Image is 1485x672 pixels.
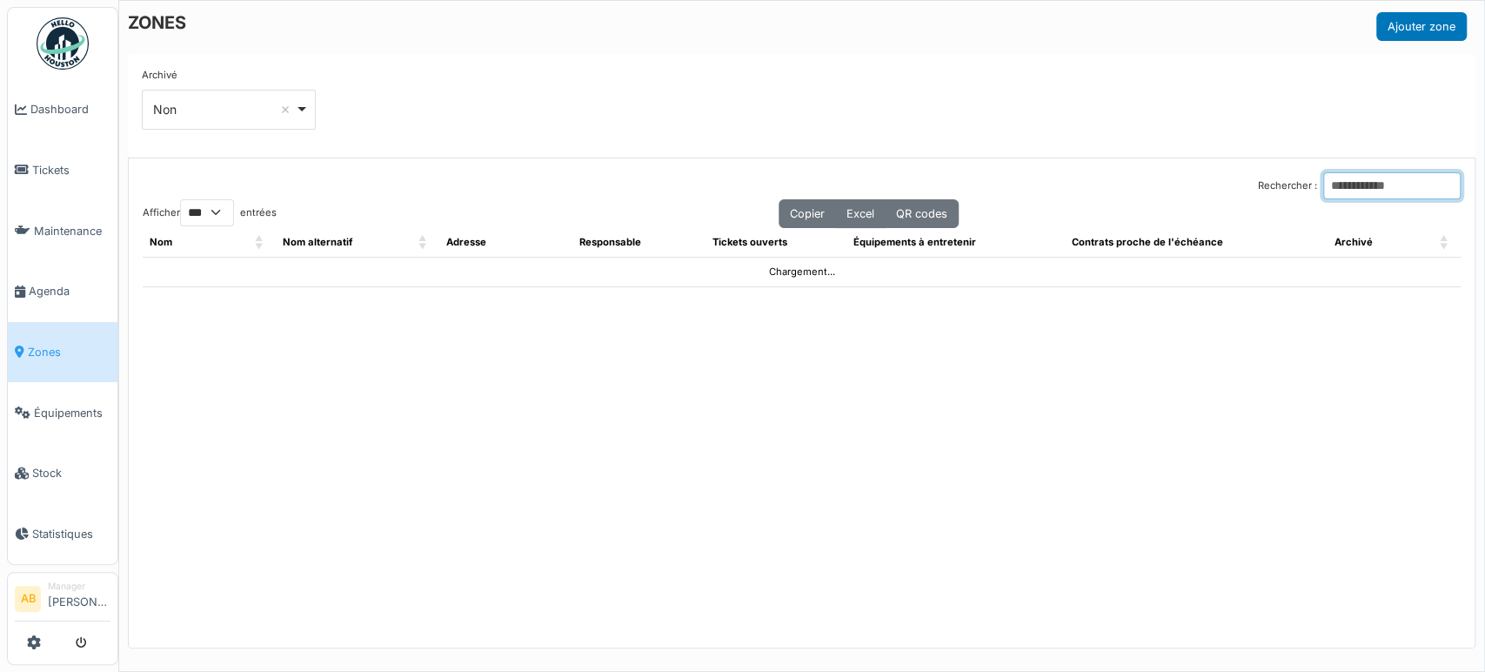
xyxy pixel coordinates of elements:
button: Remove item: 'false' [277,101,294,118]
span: Excel [846,207,874,220]
span: Nom [150,236,172,248]
a: Tickets [8,140,117,201]
div: Non [153,100,295,118]
img: Badge_color-CXgf-gQk.svg [37,17,89,70]
a: AB Manager[PERSON_NAME] [15,580,110,622]
span: Tickets [32,162,110,178]
span: Responsable [579,236,641,248]
span: Nom alternatif: Activate to sort [418,228,429,257]
span: Équipements [34,405,110,421]
span: Archivé [1334,236,1373,248]
span: Maintenance [34,223,110,239]
a: Équipements [8,382,117,443]
a: Agenda [8,261,117,322]
li: AB [15,586,41,612]
label: Archivé [142,68,177,83]
button: Copier [779,199,836,228]
select: Afficherentrées [180,199,234,226]
span: Équipements à entretenir [853,236,976,248]
label: Afficher entrées [143,199,277,226]
span: Contrats proche de l'échéance [1071,236,1222,248]
span: QR codes [896,207,947,220]
span: Nom: Activate to sort [255,228,265,257]
li: [PERSON_NAME] [48,580,110,617]
a: Dashboard [8,79,117,140]
a: Statistiques [8,504,117,565]
span: Stock [32,465,110,481]
h6: ZONES [128,12,186,33]
span: Adresse [446,236,486,248]
a: Maintenance [8,200,117,261]
span: Nom alternatif [283,236,352,248]
span: Tickets ouverts [712,236,787,248]
span: Archivé: Activate to sort [1440,228,1450,257]
a: Zones [8,322,117,383]
span: Copier [790,207,825,220]
div: Manager [48,580,110,593]
button: QR codes [885,199,959,228]
button: Excel [835,199,886,228]
button: Ajouter zone [1376,12,1467,41]
label: Rechercher : [1258,178,1317,193]
td: Chargement... [143,257,1461,286]
a: Stock [8,443,117,504]
span: Zones [28,344,110,360]
span: Statistiques [32,526,110,542]
span: Dashboard [30,101,110,118]
span: Agenda [29,283,110,299]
